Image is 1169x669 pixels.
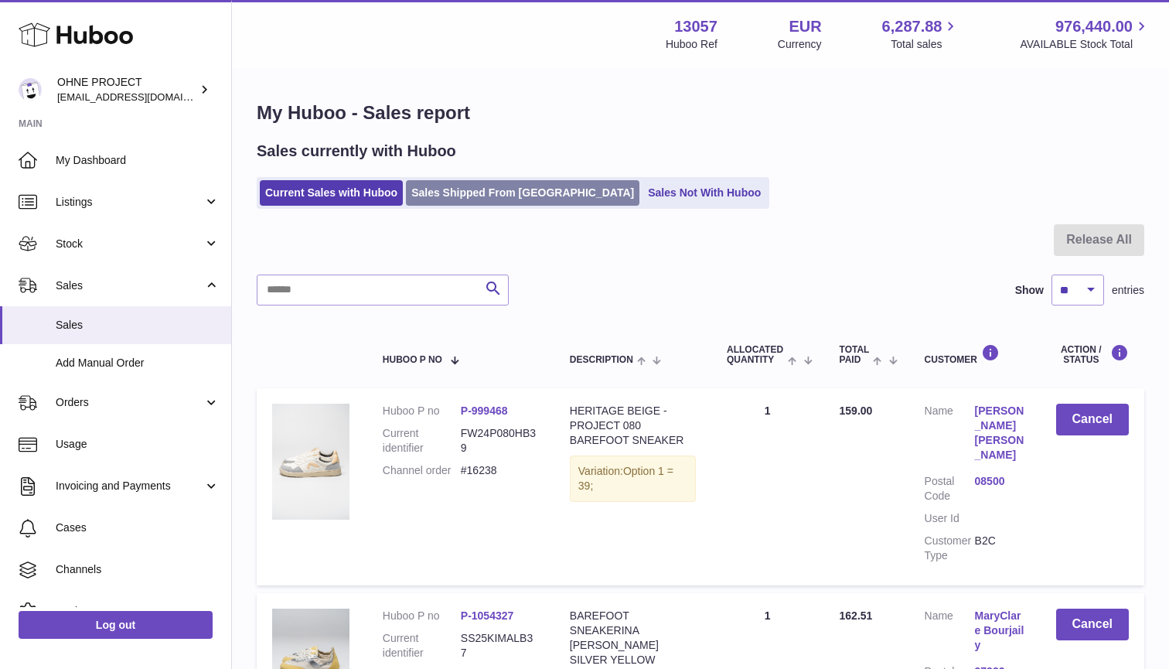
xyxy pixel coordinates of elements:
dt: User Id [925,511,975,526]
span: [EMAIL_ADDRESS][DOMAIN_NAME] [57,90,227,103]
strong: EUR [789,16,821,37]
div: Huboo Ref [666,37,717,52]
a: MaryClare Bourjaily [975,609,1025,653]
td: 1 [711,388,824,585]
a: Current Sales with Huboo [260,180,403,206]
div: OHNE PROJECT [57,75,196,104]
span: ALLOCATED Quantity [727,345,784,365]
h1: My Huboo - Sales report [257,101,1144,125]
dd: #16238 [461,463,539,478]
a: P-1054327 [461,609,514,622]
span: Description [570,355,633,365]
div: Variation: [570,456,696,502]
a: 6,287.88 Total sales [882,16,960,52]
h2: Sales currently with Huboo [257,141,456,162]
span: Orders [56,395,203,410]
img: CREAM.png [272,404,349,520]
div: HERITAGE BEIGE - PROJECT 080 BAREFOOT SNEAKER [570,404,696,448]
span: Channels [56,562,220,577]
div: BAREFOOT SNEAKERINA [PERSON_NAME] SILVER YELLOW [570,609,696,667]
span: 976,440.00 [1055,16,1133,37]
dt: Name [925,404,975,466]
dd: B2C [975,534,1025,563]
dd: FW24P080HB39 [461,426,539,456]
a: Log out [19,611,213,639]
span: Add Manual Order [56,356,220,370]
a: 08500 [975,474,1025,489]
span: Stock [56,237,203,251]
dd: SS25KIMALB37 [461,631,539,660]
span: Total paid [840,345,870,365]
a: Sales Not With Huboo [642,180,766,206]
span: Sales [56,318,220,333]
div: Customer [925,344,1025,365]
span: Cases [56,521,220,535]
span: Listings [56,195,203,210]
span: AVAILABLE Stock Total [1020,37,1150,52]
a: 976,440.00 AVAILABLE Stock Total [1020,16,1150,52]
span: Total sales [891,37,959,52]
span: Huboo P no [383,355,442,365]
a: Sales Shipped From [GEOGRAPHIC_DATA] [406,180,639,206]
dt: Huboo P no [383,609,461,623]
div: Action / Status [1056,344,1129,365]
a: P-999468 [461,404,508,417]
span: 159.00 [840,404,873,417]
dt: Huboo P no [383,404,461,418]
span: Usage [56,437,220,452]
span: 6,287.88 [882,16,942,37]
dt: Current identifier [383,426,461,456]
dt: Current identifier [383,631,461,660]
span: Invoicing and Payments [56,479,203,493]
strong: 13057 [674,16,717,37]
span: Option 1 = 39; [578,465,673,492]
dt: Customer Type [925,534,975,563]
span: 162.51 [840,609,873,622]
dt: Postal Code [925,474,975,503]
span: Sales [56,278,203,293]
button: Cancel [1056,404,1129,435]
span: Settings [56,604,220,619]
span: My Dashboard [56,153,220,168]
label: Show [1015,283,1044,298]
img: support@ohneproject.com [19,78,42,101]
dt: Channel order [383,463,461,478]
dt: Name [925,609,975,657]
button: Cancel [1056,609,1129,640]
span: entries [1112,283,1144,298]
div: Currency [778,37,822,52]
a: [PERSON_NAME] [PERSON_NAME] [975,404,1025,462]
